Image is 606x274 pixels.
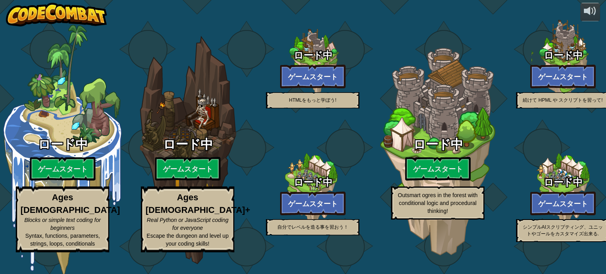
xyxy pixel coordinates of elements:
[38,136,88,153] span: ロード中
[280,192,346,215] btn: ゲームスタート
[413,136,463,153] span: ロード中
[6,3,107,26] img: CodeCombat - Learn how to code by playing a game
[30,157,95,181] btn: ゲームスタート
[146,192,250,214] strong: Ages [DEMOGRAPHIC_DATA]+
[147,217,228,231] span: Real Python or JavaScript coding for everyone
[544,175,582,189] span: ロード中
[398,192,477,214] span: Outsmart ogres in the forest with conditional logic and procedural thinking!
[405,157,471,181] btn: ゲームスタート
[277,224,348,230] span: 自分でレベルを造る事を習おう！
[294,48,332,62] span: ロード中
[530,65,596,88] btn: ゲームスタート
[280,65,346,88] btn: ゲームスタート
[250,127,375,252] div: Complete previous world to unlock
[147,233,229,247] span: Escape the dungeon and level up your coding skills!
[24,217,101,231] span: Blocks or simple text coding for beginners
[580,3,600,21] button: 音量を調整する
[155,157,221,181] btn: ゲームスタート
[163,136,213,153] span: ロード中
[530,192,596,215] btn: ゲームスタート
[294,175,332,189] span: ロード中
[25,233,100,247] span: Syntax, functions, parameters, strings, loops, conditionals
[21,192,120,214] strong: Ages [DEMOGRAPHIC_DATA]
[544,48,582,62] span: ロード中
[523,224,603,237] span: シンプルAIスクリプティング、ユニットやゴールをカスタマイズ出来る.
[289,97,337,103] span: HTMLをもっと学ぼう!
[523,97,602,103] span: 続けて HPML や スクリプトを習って!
